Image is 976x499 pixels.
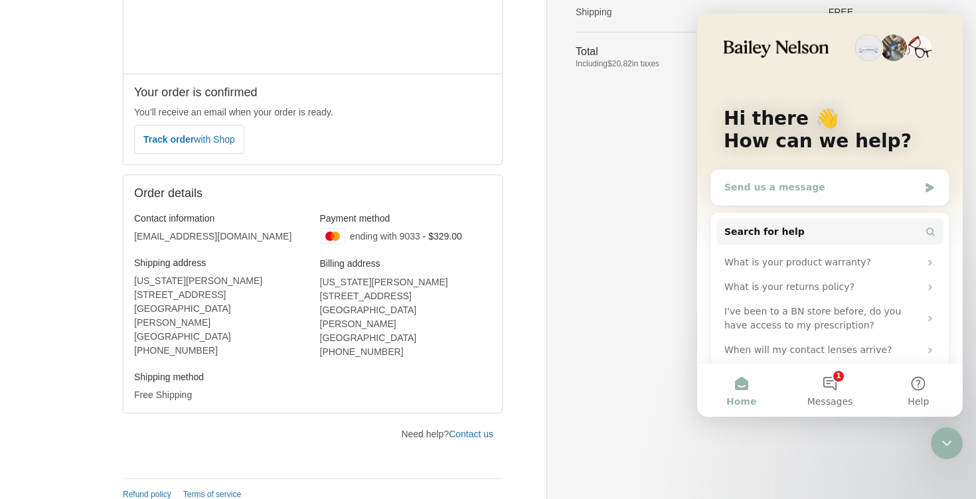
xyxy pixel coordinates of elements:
iframe: Intercom live chat [697,13,963,417]
button: Track orderwith Shop [134,125,244,154]
address: [US_STATE][PERSON_NAME] [STREET_ADDRESS] [GEOGRAPHIC_DATA][PERSON_NAME] [GEOGRAPHIC_DATA] ‎[PHONE... [320,275,492,359]
span: Shipping [576,7,612,17]
h2: Your order is confirmed [134,85,491,100]
iframe: Intercom live chat [931,427,963,459]
a: Terms of service [183,490,241,499]
span: Track order [143,134,235,145]
a: Refund policy [123,490,171,499]
span: - $329.00 [423,231,462,242]
p: Need help? [401,427,493,441]
bdo: [EMAIL_ADDRESS][DOMAIN_NAME] [134,231,291,242]
h2: Order details [134,186,491,201]
address: [US_STATE][PERSON_NAME] [STREET_ADDRESS] [GEOGRAPHIC_DATA][PERSON_NAME] [GEOGRAPHIC_DATA] ‎[PHONE... [134,274,306,358]
h3: Shipping address [134,257,306,269]
span: Including in taxes [576,58,709,70]
span: Total [576,46,598,57]
p: You’ll receive an email when your order is ready. [134,106,491,119]
h3: Shipping method [134,371,306,383]
p: Free Shipping [134,388,306,402]
h3: Billing address [320,257,492,269]
h3: Payment method [320,212,492,224]
h3: Contact information [134,212,306,224]
span: ending with 9033 [350,231,420,242]
span: Free [829,7,853,17]
span: $20.82 [608,59,632,68]
span: with Shop [194,134,234,145]
a: Contact us [449,429,493,439]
